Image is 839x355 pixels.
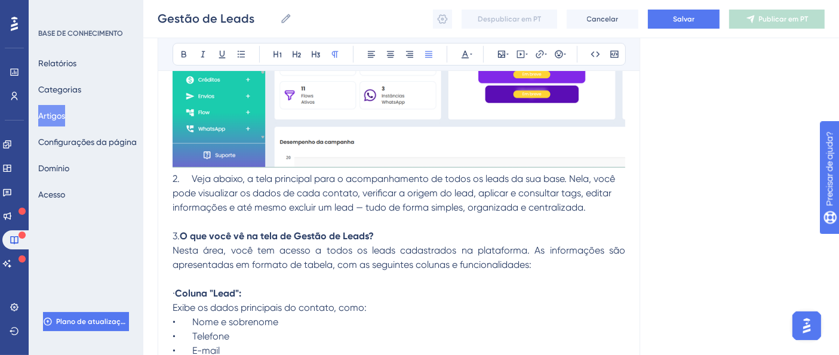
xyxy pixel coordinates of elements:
span: 2. Veja abaixo, a tela principal para o acompanhamento de todos os leads da sua base. Nela, você ... [173,173,617,213]
button: Cancelar [567,10,638,29]
font: Cancelar [587,15,619,23]
span: • Nome e sobrenome [173,316,278,328]
button: Plano de atualização [43,312,129,331]
font: Artigos [38,111,65,121]
button: Artigos [38,105,65,126]
font: Acesso [38,190,65,199]
font: Salvar [673,15,694,23]
font: Publicar em PT [759,15,809,23]
font: Configurações da página [38,137,137,147]
button: Configurações da página [38,131,137,153]
font: Domínio [38,163,69,173]
button: Despublicar em PT [462,10,557,29]
span: 3. [173,230,180,242]
button: Categorias [38,79,81,100]
span: • Telefone [173,331,229,342]
font: Relatórios [38,58,76,68]
span: Exibe os dados principais do contato, como: [173,302,367,313]
iframe: Iniciador do Assistente de IA do UserGuiding [789,308,825,344]
strong: O que você vê na tela de Gestão de Leads? [180,230,374,242]
button: Salvar [648,10,720,29]
button: Publicar em PT [729,10,825,29]
font: Despublicar em PT [478,15,541,23]
input: Nome do artigo [158,10,275,27]
font: Precisar de ajuda? [28,5,103,14]
font: Plano de atualização [56,317,130,326]
span: · [173,288,175,299]
button: Acesso [38,184,65,205]
strong: Coluna "Lead": [175,288,241,299]
span: Nesta área, você tem acesso a todos os leads cadastrados na plataforma. As informações são aprese... [173,245,628,270]
font: BASE DE CONHECIMENTO [38,29,123,38]
font: Categorias [38,85,81,94]
button: Domínio [38,158,69,179]
button: Relatórios [38,53,76,74]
